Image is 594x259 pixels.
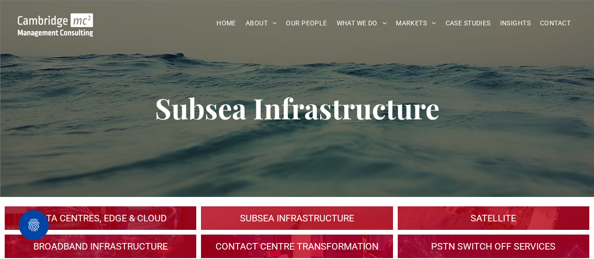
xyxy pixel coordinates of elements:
img: Go to Homepage [18,13,93,37]
a: A large mall with arched glass roof [398,206,589,230]
a: CASE STUDIES [441,16,495,31]
a: CONTACT [535,16,575,31]
a: TECHNOLOGY > DIGITAL INFRASTRUCTURE > Subsea Infrastructure | Cambridge MC [18,15,93,24]
a: TECHNOLOGY > DIGITAL INFRASTRUCTURE > PSTN Switch-Off Services | Cambridge MC [398,235,589,258]
a: MARKETS [391,16,440,31]
span: Subsea Infrastructure [155,89,440,126]
a: TECHNOLOGY > DIGITAL INFRASTRUCTURE > Subsea Infrastructure | Cambridge MC [201,206,393,230]
a: An industrial plant [5,206,196,230]
a: INSIGHTS [495,16,535,31]
a: TECHNOLOGY > DIGITAL INFRASTRUCTURE > Contact Centre Transformation & Customer Satisfaction [201,235,393,258]
a: HOME [212,16,241,31]
a: WHAT WE DO [332,16,392,31]
a: A crowd in silhouette at sunset, on a rise or lookout point [5,235,196,258]
a: ABOUT [241,16,282,31]
a: OUR PEOPLE [281,16,332,31]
